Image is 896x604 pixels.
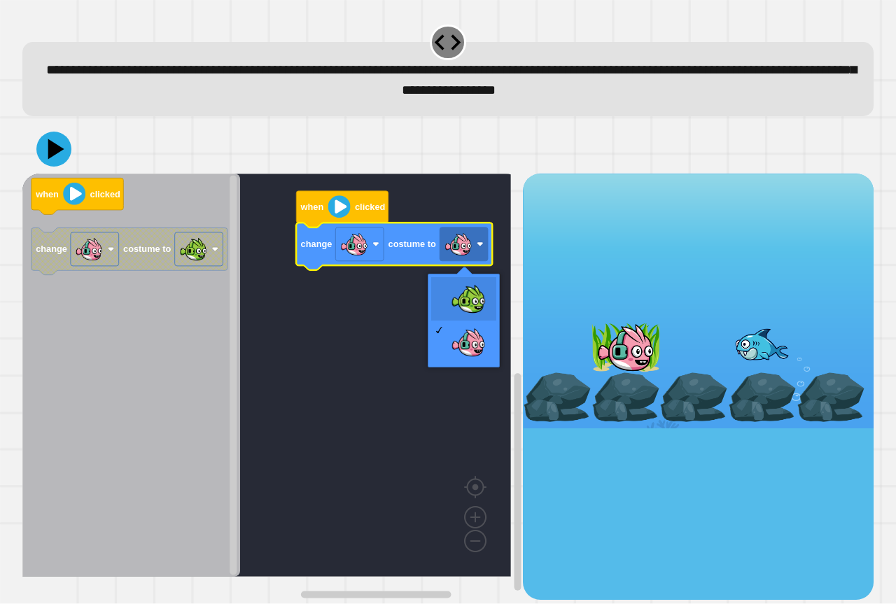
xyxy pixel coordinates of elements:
[35,189,59,199] text: when
[123,244,171,255] text: costume to
[355,202,385,213] text: clicked
[301,239,332,250] text: change
[300,202,324,213] text: when
[451,325,486,360] img: PinkFish
[388,239,436,250] text: costume to
[90,189,120,199] text: clicked
[451,281,486,316] img: GreenFish
[36,244,67,255] text: change
[22,174,523,599] div: Blockly Workspace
